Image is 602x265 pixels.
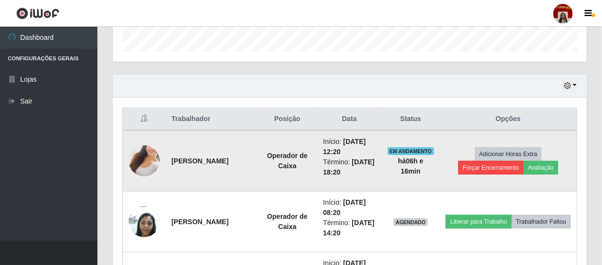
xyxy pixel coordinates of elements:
[171,218,228,226] strong: [PERSON_NAME]
[440,108,577,131] th: Opções
[267,152,307,170] strong: Operador de Caixa
[129,133,160,189] img: 1749153095661.jpeg
[512,215,571,229] button: Trabalhador Faltou
[323,197,376,218] li: Início:
[267,212,307,230] strong: Operador de Caixa
[524,161,558,175] button: Avaliação
[394,218,428,226] span: AGENDADO
[166,108,257,131] th: Trabalhador
[475,147,542,161] button: Adicionar Horas Extra
[129,201,160,242] img: 1678454090194.jpeg
[458,161,524,175] button: Forçar Encerramento
[317,108,381,131] th: Data
[171,157,228,165] strong: [PERSON_NAME]
[16,7,59,19] img: CoreUI Logo
[323,218,376,238] li: Término:
[446,215,511,229] button: Liberar para Trabalho
[398,157,423,175] strong: há 06 h e 16 min
[323,137,376,157] li: Início:
[388,147,434,155] span: EM ANDAMENTO
[323,157,376,177] li: Término:
[257,108,317,131] th: Posição
[323,198,366,216] time: [DATE] 08:20
[323,138,366,156] time: [DATE] 12:20
[381,108,440,131] th: Status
